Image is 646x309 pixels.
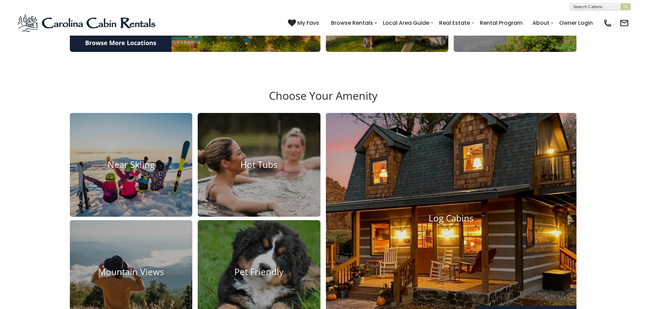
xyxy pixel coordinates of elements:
[70,113,193,217] a: Near Skiing
[620,18,629,28] img: mail-regular-black.png
[70,34,172,52] a: Browse More Locations
[328,17,376,29] a: Browse Rentals
[288,19,321,27] a: My Favs
[476,17,526,29] a: Rental Program
[70,267,193,277] h4: Mountain Views
[529,17,553,29] a: About
[198,113,320,217] a: Hot Tubs
[70,160,193,170] h4: Near Skiing
[198,160,320,170] h4: Hot Tubs
[297,19,319,27] span: My Favs
[379,17,433,29] a: Local Area Guide
[69,89,578,113] h3: Choose Your Amenity
[436,17,473,29] a: Real Estate
[17,13,158,33] img: Blue-2.png
[326,213,576,224] h4: Log Cabins
[556,17,596,29] a: Owner Login
[198,267,320,277] h4: Pet Friendly
[603,18,612,28] img: phone-regular-black.png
